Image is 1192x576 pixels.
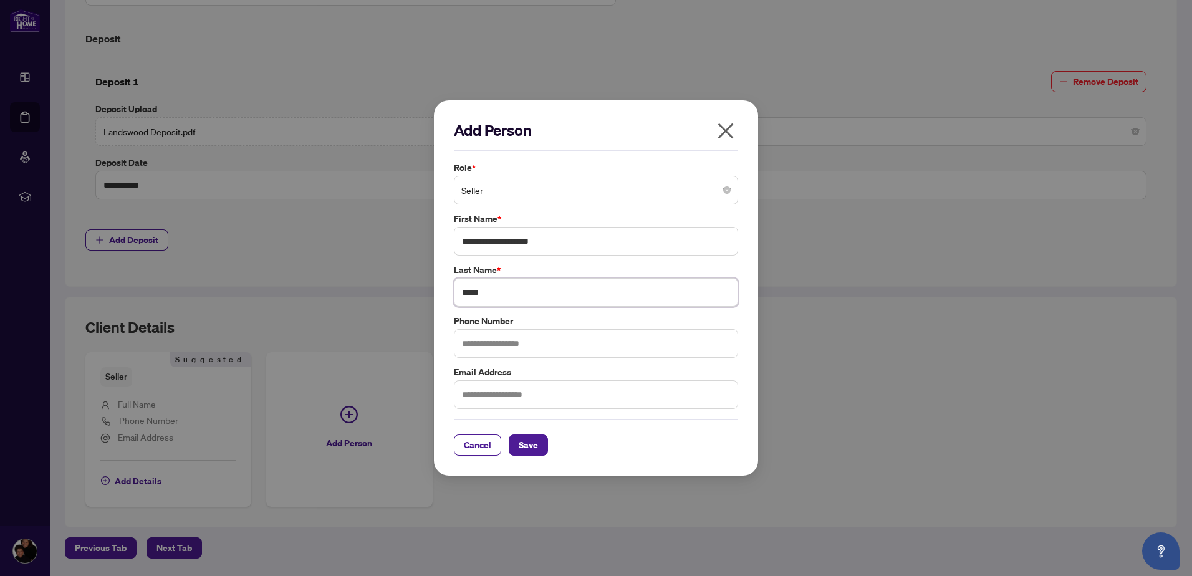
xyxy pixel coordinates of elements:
[461,178,731,202] span: Seller
[716,121,736,141] span: close
[723,186,731,194] span: close-circle
[454,365,738,379] label: Email Address
[464,435,491,455] span: Cancel
[454,263,738,277] label: Last Name
[1142,532,1180,570] button: Open asap
[454,212,738,226] label: First Name
[509,434,548,456] button: Save
[454,120,738,140] h2: Add Person
[454,161,738,175] label: Role
[519,435,538,455] span: Save
[454,314,738,328] label: Phone Number
[454,434,501,456] button: Cancel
